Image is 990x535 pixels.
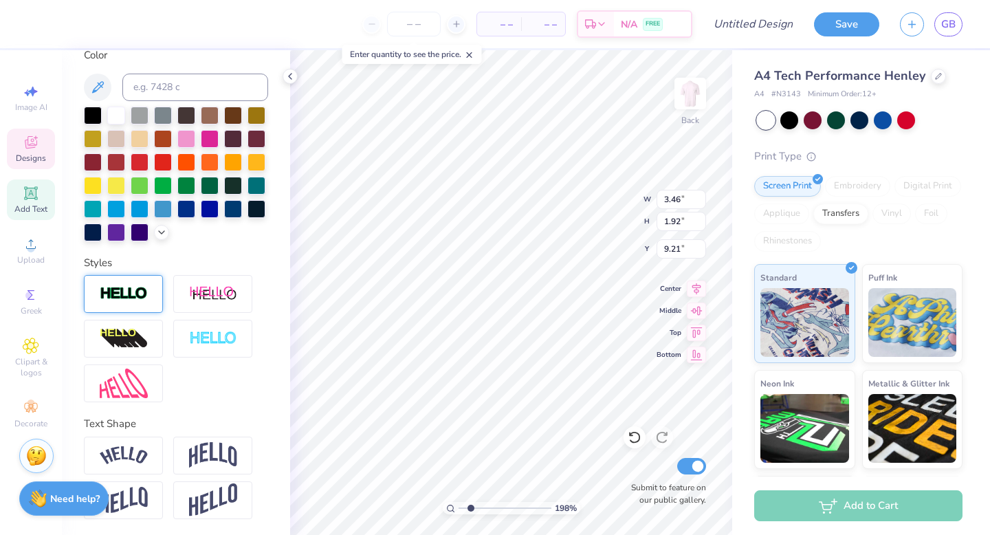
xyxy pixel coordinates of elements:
[621,17,637,32] span: N/A
[657,306,681,316] span: Middle
[50,492,100,505] strong: Need help?
[868,376,949,391] span: Metallic & Glitter Ink
[189,483,237,517] img: Rise
[122,74,268,101] input: e.g. 7428 c
[100,328,148,350] img: 3d Illusion
[760,376,794,391] span: Neon Ink
[7,356,55,378] span: Clipart & logos
[760,288,849,357] img: Standard
[100,487,148,514] img: Flag
[934,12,962,36] a: GB
[676,80,704,107] img: Back
[657,350,681,360] span: Bottom
[760,270,797,285] span: Standard
[872,204,911,224] div: Vinyl
[387,12,441,36] input: – –
[189,331,237,347] img: Negative Space
[754,176,821,197] div: Screen Print
[14,418,47,429] span: Decorate
[754,89,764,100] span: A4
[14,204,47,215] span: Add Text
[555,502,577,514] span: 198 %
[16,153,46,164] span: Designs
[646,19,660,29] span: FREE
[813,204,868,224] div: Transfers
[84,416,268,432] div: Text Shape
[21,305,42,316] span: Greek
[100,286,148,302] img: Stroke
[941,17,956,32] span: GB
[754,204,809,224] div: Applique
[342,45,482,64] div: Enter quantity to see the price.
[624,481,706,506] label: Submit to feature on our public gallery.
[868,394,957,463] img: Metallic & Glitter Ink
[868,288,957,357] img: Puff Ink
[657,328,681,338] span: Top
[703,10,804,38] input: Untitled Design
[84,47,268,63] div: Color
[17,254,45,265] span: Upload
[814,12,879,36] button: Save
[825,176,890,197] div: Embroidery
[100,446,148,465] img: Arc
[808,89,877,100] span: Minimum Order: 12 +
[681,114,699,127] div: Back
[189,442,237,468] img: Arch
[100,369,148,398] img: Free Distort
[760,394,849,463] img: Neon Ink
[754,149,962,164] div: Print Type
[189,285,237,303] img: Shadow
[657,284,681,294] span: Center
[485,17,513,32] span: – –
[754,231,821,252] div: Rhinestones
[868,270,897,285] span: Puff Ink
[84,255,268,271] div: Styles
[771,89,801,100] span: # N3143
[915,204,947,224] div: Foil
[754,67,925,84] span: A4 Tech Performance Henley
[529,17,557,32] span: – –
[894,176,961,197] div: Digital Print
[15,102,47,113] span: Image AI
